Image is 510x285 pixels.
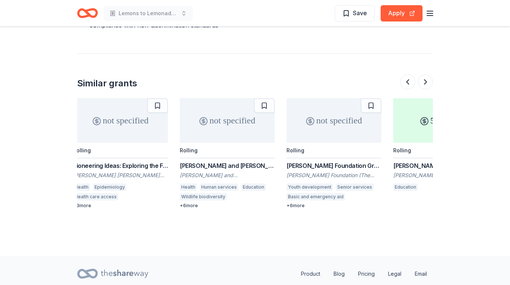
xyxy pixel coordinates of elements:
[295,266,326,281] a: Product
[336,183,374,191] div: Senior services
[104,6,193,21] button: Lemons to Lemonade Grief Camp
[287,193,345,201] div: Basic and emergency aid
[352,266,381,281] a: Pricing
[381,5,423,21] button: Apply
[328,266,351,281] a: Blog
[180,183,197,191] div: Health
[180,98,275,143] div: not specified
[241,183,266,191] div: Education
[73,203,168,209] div: + 3 more
[353,8,367,18] span: Save
[180,172,275,179] div: [PERSON_NAME] and [PERSON_NAME] Foundation
[73,98,168,209] a: not specifiedRollingPioneering Ideas: Exploring the Future to Build a Culture of Health[PERSON_NA...
[287,203,381,209] div: + 6 more
[73,98,168,143] div: not specified
[393,172,488,179] div: [PERSON_NAME] Family Foundation
[180,193,227,201] div: Wildlife biodiversity
[393,98,488,143] div: 5k – 25k
[180,147,198,153] div: Rolling
[393,161,488,170] div: [PERSON_NAME] Family Foundation Grant
[77,77,137,89] div: Similar grants
[230,193,268,201] div: Performing arts
[73,147,91,153] div: Rolling
[295,266,433,281] nav: quick links
[287,147,304,153] div: Rolling
[382,266,407,281] a: Legal
[335,5,375,21] button: Save
[180,203,275,209] div: + 6 more
[73,172,168,179] div: [PERSON_NAME] [PERSON_NAME] Foundation
[73,183,90,191] div: Health
[93,183,126,191] div: Epidemiology
[200,183,238,191] div: Human services
[393,183,418,191] div: Education
[180,98,275,209] a: not specifiedRolling[PERSON_NAME] and [PERSON_NAME] Foundation Grant[PERSON_NAME] and [PERSON_NAM...
[287,161,381,170] div: [PERSON_NAME] Foundation Grant
[409,266,433,281] a: Email
[287,98,381,143] div: not specified
[393,98,488,193] a: 5k – 25kRolling[PERSON_NAME] Family Foundation Grant[PERSON_NAME] Family FoundationEducation
[180,161,275,170] div: [PERSON_NAME] and [PERSON_NAME] Foundation Grant
[73,193,118,201] div: Health care access
[287,172,381,179] div: [PERSON_NAME] Foundation (The [PERSON_NAME] Foundation)
[119,9,178,18] span: Lemons to Lemonade Grief Camp
[287,183,333,191] div: Youth development
[287,98,381,209] a: not specifiedRolling[PERSON_NAME] Foundation Grant[PERSON_NAME] Foundation (The [PERSON_NAME] Fou...
[393,147,411,153] div: Rolling
[77,4,98,22] a: Home
[73,161,168,170] div: Pioneering Ideas: Exploring the Future to Build a Culture of Health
